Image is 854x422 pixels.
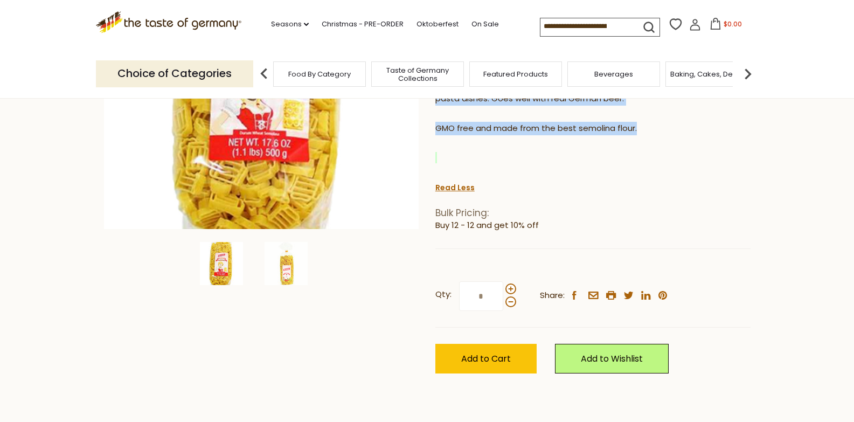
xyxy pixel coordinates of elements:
li: Buy 12 - 12 and get 10% off [435,219,751,232]
a: Christmas - PRE-ORDER [322,18,404,30]
input: Qty: [459,281,503,311]
a: Taste of Germany Collections [374,66,461,82]
strong: Qty: [435,288,452,301]
a: Seasons [271,18,309,30]
img: next arrow [737,63,759,85]
a: Beverages [594,70,633,78]
button: $0.00 [703,18,749,34]
h1: Bulk Pricing: [435,207,751,219]
span: Share: [540,289,565,302]
p: GMO free and made from the best semolina flour. [435,122,751,135]
a: Featured Products [483,70,548,78]
img: Bechtle Swabian "Beer Stein" Egg Pasta 17.6 oz [265,242,308,285]
img: previous arrow [253,63,275,85]
button: Add to Cart [435,344,537,373]
a: Add to Wishlist [555,344,669,373]
p: Choice of Categories [96,60,253,87]
img: Bechtle Swabian "Beer Stein" Egg Pasta 17.6 oz [200,242,243,285]
a: Read Less [435,182,475,193]
a: Oktoberfest [416,18,459,30]
span: Add to Cart [461,352,511,365]
a: On Sale [471,18,499,30]
span: $0.00 [724,19,742,29]
a: Food By Category [288,70,351,78]
a: Baking, Cakes, Desserts [670,70,754,78]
